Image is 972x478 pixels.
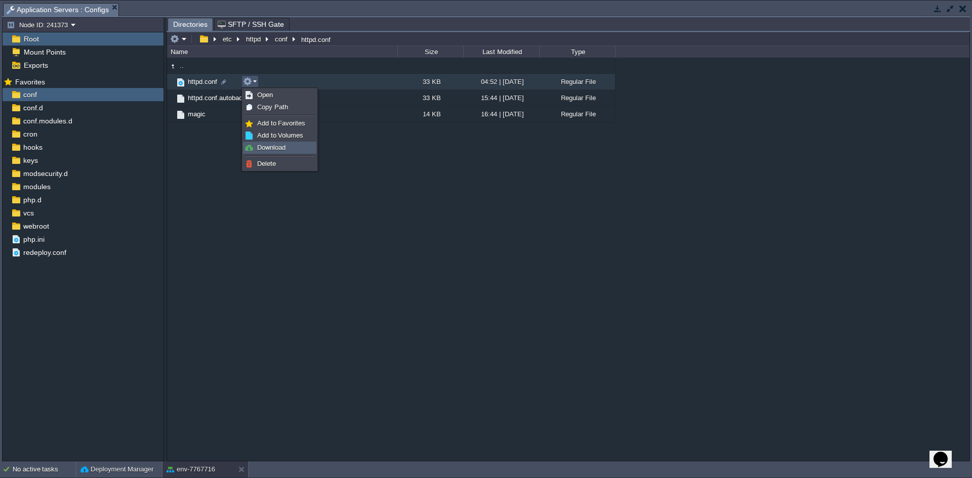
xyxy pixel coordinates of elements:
span: Delete [257,160,276,167]
a: cron [21,129,39,139]
span: Download [257,144,286,151]
input: Click to enter the path [167,32,969,46]
a: redeploy.conf [21,248,68,257]
span: SFTP / SSH Gate [218,18,284,30]
img: AMDAwAAAACH5BAEAAAAALAAAAAABAAEAAAICRAEAOw== [175,109,186,120]
button: env-7767716 [167,464,215,474]
div: Last Modified [464,46,539,58]
span: Add to Volumes [257,132,303,139]
a: conf.modules.d [21,116,74,125]
span: Directories [173,18,208,31]
div: 15:44 | [DATE] [463,90,539,106]
div: Regular File [539,106,615,122]
div: 33 KB [397,74,463,90]
a: .. [178,61,185,70]
span: Copy Path [257,103,288,111]
a: Delete [244,158,316,169]
a: Exports [22,61,50,70]
div: 14 KB [397,106,463,122]
a: webroot [21,222,51,231]
img: AMDAwAAAACH5BAEAAAAALAAAAAABAAEAAAICRAEAOw== [167,74,175,90]
a: Favorites [13,78,47,86]
div: Type [540,46,615,58]
a: modules [21,182,52,191]
div: Size [398,46,463,58]
img: AMDAwAAAACH5BAEAAAAALAAAAAABAAEAAAICRAEAOw== [175,77,186,88]
img: AMDAwAAAACH5BAEAAAAALAAAAAABAAEAAAICRAEAOw== [167,61,178,72]
span: Open [257,91,273,99]
img: AMDAwAAAACH5BAEAAAAALAAAAAABAAEAAAICRAEAOw== [167,106,175,122]
div: Name [168,46,397,58]
span: Application Servers : Configs [7,4,109,16]
img: AMDAwAAAACH5BAEAAAAALAAAAAABAAEAAAICRAEAOw== [175,93,186,104]
button: etc [221,34,234,44]
span: Add to Favorites [257,119,305,127]
a: Open [244,90,316,101]
a: httpd.conf.autobackup [186,94,255,102]
span: Favorites [13,77,47,86]
a: magic [186,110,207,118]
button: Node ID: 241373 [7,20,71,29]
a: Mount Points [22,48,67,57]
div: Regular File [539,90,615,106]
a: php.d [21,195,43,204]
a: conf.d [21,103,45,112]
iframe: chat widget [929,438,962,468]
button: httpd [245,34,263,44]
a: hooks [21,143,44,152]
div: 04:52 | [DATE] [463,74,539,90]
a: conf [21,90,38,99]
a: Add to Volumes [244,130,316,141]
a: php.ini [21,235,46,244]
a: httpd.conf [186,77,219,86]
a: Root [22,34,40,44]
a: vcs [21,208,35,218]
div: Regular File [539,74,615,90]
div: httpd.conf [299,35,331,44]
a: Add to Favorites [244,118,316,129]
a: modsecurity.d [21,169,69,178]
img: AMDAwAAAACH5BAEAAAAALAAAAAABAAEAAAICRAEAOw== [167,90,175,106]
div: 33 KB [397,90,463,106]
div: No active tasks [13,461,76,477]
button: conf [273,34,290,44]
a: Download [244,142,316,153]
button: Deployment Manager [80,464,153,474]
div: 16:44 | [DATE] [463,106,539,122]
a: keys [21,156,39,165]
